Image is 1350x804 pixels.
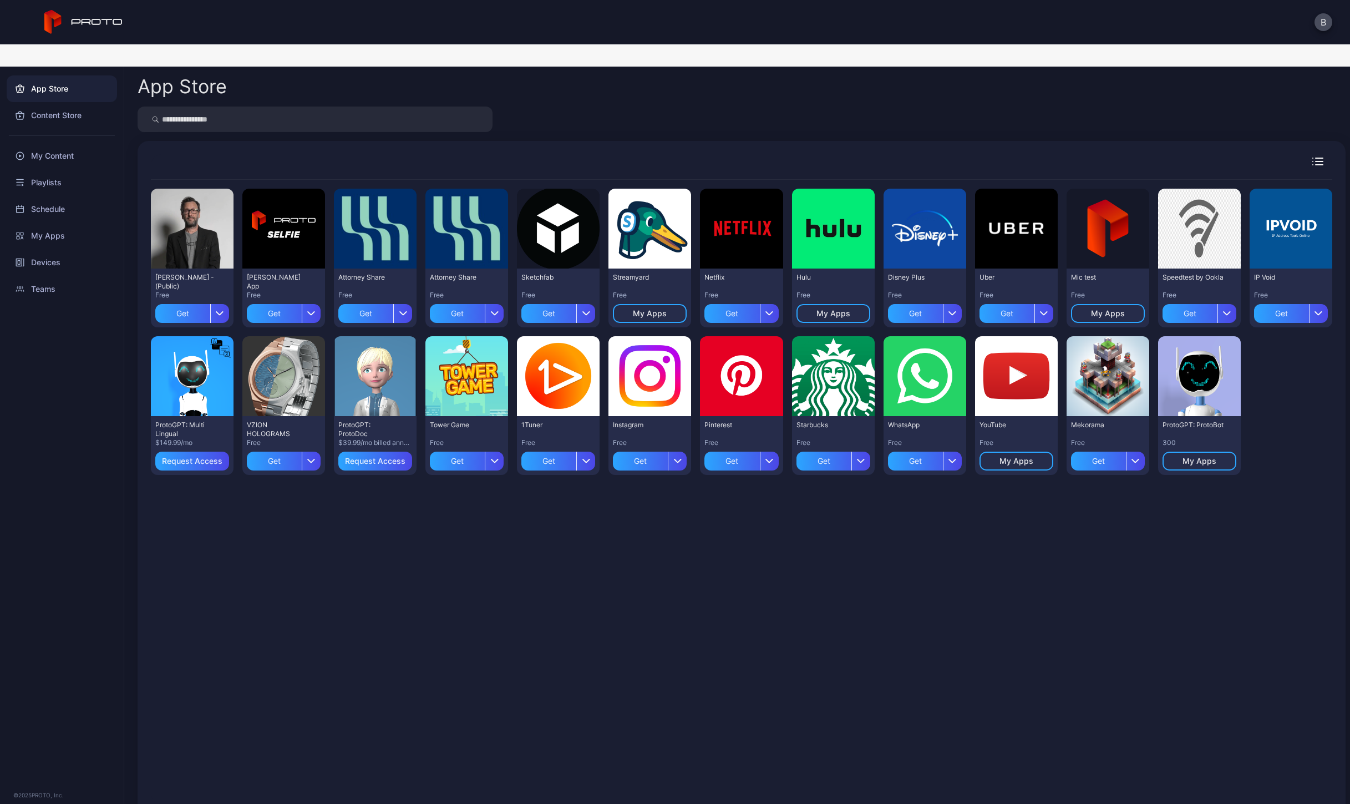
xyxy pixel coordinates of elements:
button: Get [796,447,870,471]
div: Free [521,291,595,300]
div: My Apps [1182,457,1216,466]
div: YouTube [979,421,1041,429]
button: Get [430,300,504,323]
div: App Store [138,77,227,96]
div: Get [338,304,393,323]
button: Get [247,447,321,471]
div: Get [521,452,576,471]
div: ProtoGPT: ProtoDoc [338,421,399,438]
div: Free [704,291,778,300]
div: Starbucks [796,421,857,429]
a: Teams [7,276,117,302]
a: Schedule [7,196,117,223]
div: Request Access [162,457,222,466]
div: Get [1071,452,1126,471]
button: B [1315,13,1332,31]
div: Get [1163,304,1217,323]
button: Get [1163,300,1236,323]
button: My Apps [613,304,687,323]
button: Get [704,447,778,471]
div: Hulu [796,273,857,282]
a: App Store [7,75,117,102]
div: Attorney Share [430,273,491,282]
button: Get [521,447,595,471]
button: My Apps [796,304,870,323]
div: Get [888,304,943,323]
button: My Apps [1071,304,1145,323]
button: Get [704,300,778,323]
div: My Apps [633,309,667,318]
div: My Apps [816,309,850,318]
div: © 2025 PROTO, Inc. [13,791,110,800]
div: Free [888,438,962,447]
div: IP Void [1254,273,1315,282]
div: Free [613,291,687,300]
button: Get [338,300,412,323]
a: My Content [7,143,117,169]
button: Get [1254,300,1328,323]
div: Mic test [1071,273,1132,282]
div: Free [430,438,504,447]
div: Playlists [7,169,117,196]
button: Get [247,300,321,323]
div: Disney Plus [888,273,949,282]
div: ProtoGPT: ProtoBot [1163,421,1224,429]
div: Streamyard [613,273,674,282]
button: Request Access [155,452,229,471]
button: My Apps [1163,452,1236,471]
div: Attorney Share [338,273,399,282]
div: Get [888,452,943,471]
div: Free [979,291,1053,300]
div: Free [338,291,412,300]
div: Get [247,452,302,471]
div: Instagram [613,421,674,429]
div: VZION HOLOGRAMS [247,421,308,438]
div: Get [247,304,302,323]
div: My Apps [999,457,1033,466]
a: Content Store [7,102,117,129]
button: Get [155,300,229,323]
button: Get [979,300,1053,323]
div: David Selfie App [247,273,308,291]
button: Get [888,447,962,471]
div: Get [704,304,759,323]
div: David N Persona - (Public) [155,273,216,291]
div: Get [796,452,851,471]
button: Get [1071,447,1145,471]
div: Mekorama [1071,421,1132,429]
div: Free [613,438,687,447]
div: Get [521,304,576,323]
div: Free [155,291,229,300]
button: Get [430,447,504,471]
div: 1Tuner [521,421,582,429]
div: Free [430,291,504,300]
div: Free [1163,291,1236,300]
div: Get [979,304,1034,323]
div: Get [704,452,759,471]
div: WhatsApp [888,421,949,429]
div: Free [704,438,778,447]
div: Sketchfab [521,273,582,282]
div: Free [521,438,595,447]
div: Free [1071,291,1145,300]
div: 300 [1163,438,1236,447]
div: Free [796,438,870,447]
div: My Apps [1091,309,1125,318]
div: ProtoGPT: Multi Lingual [155,421,216,438]
div: Uber [979,273,1041,282]
div: Free [1254,291,1328,300]
a: My Apps [7,223,117,249]
button: Get [888,300,962,323]
div: Get [613,452,668,471]
div: Speedtest by Ookla [1163,273,1224,282]
div: Pinterest [704,421,765,429]
div: $39.99/mo billed annually [338,438,412,447]
div: Get [430,452,485,471]
div: Free [888,291,962,300]
button: My Apps [979,452,1053,471]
